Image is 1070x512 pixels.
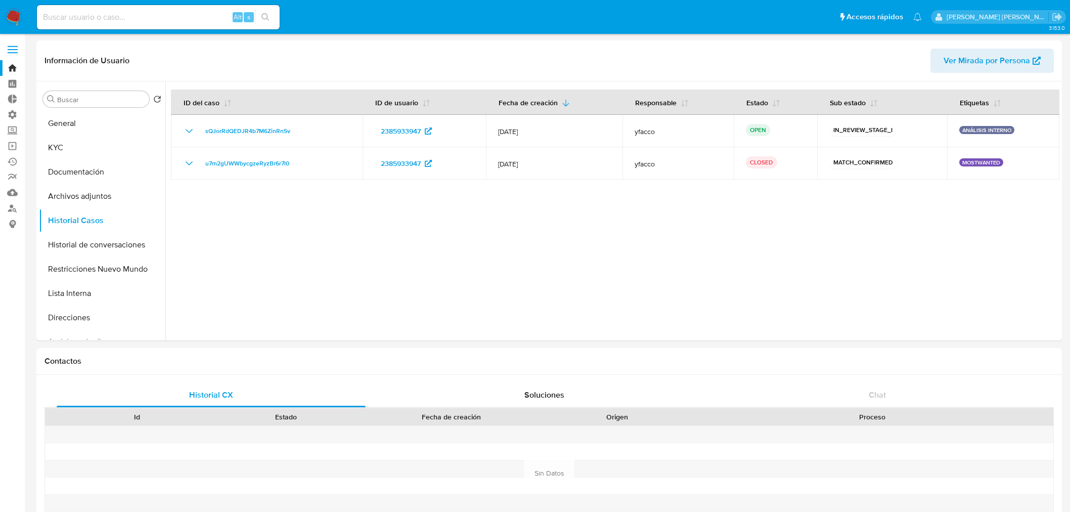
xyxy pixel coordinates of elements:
a: Notificaciones [913,13,922,21]
span: Soluciones [524,389,564,401]
input: Buscar [57,95,145,104]
span: Chat [869,389,886,401]
button: Historial de conversaciones [39,233,165,257]
button: Archivos adjuntos [39,184,165,208]
button: search-icon [255,10,276,24]
button: Lista Interna [39,281,165,306]
div: Estado [218,412,353,422]
div: Proceso [698,412,1046,422]
input: Buscar usuario o caso... [37,11,280,24]
a: Salir [1052,12,1062,22]
h1: Información de Usuario [44,56,129,66]
h1: Contactos [44,356,1054,366]
button: General [39,111,165,136]
button: Restricciones Nuevo Mundo [39,257,165,281]
button: Ver Mirada por Persona [930,49,1054,73]
span: Historial CX [189,389,233,401]
button: Volver al orden por defecto [153,95,161,106]
button: Anticipos de dinero [39,330,165,354]
p: roberto.munoz@mercadolibre.com [947,12,1049,22]
button: Documentación [39,160,165,184]
button: KYC [39,136,165,160]
span: Ver Mirada por Persona [944,49,1030,73]
button: Direcciones [39,306,165,330]
span: Accesos rápidos [846,12,903,22]
button: Buscar [47,95,55,103]
div: Origen [550,412,684,422]
button: Historial Casos [39,208,165,233]
span: Alt [234,12,242,22]
div: Id [70,412,204,422]
span: s [247,12,250,22]
div: Fecha de creación [367,412,536,422]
